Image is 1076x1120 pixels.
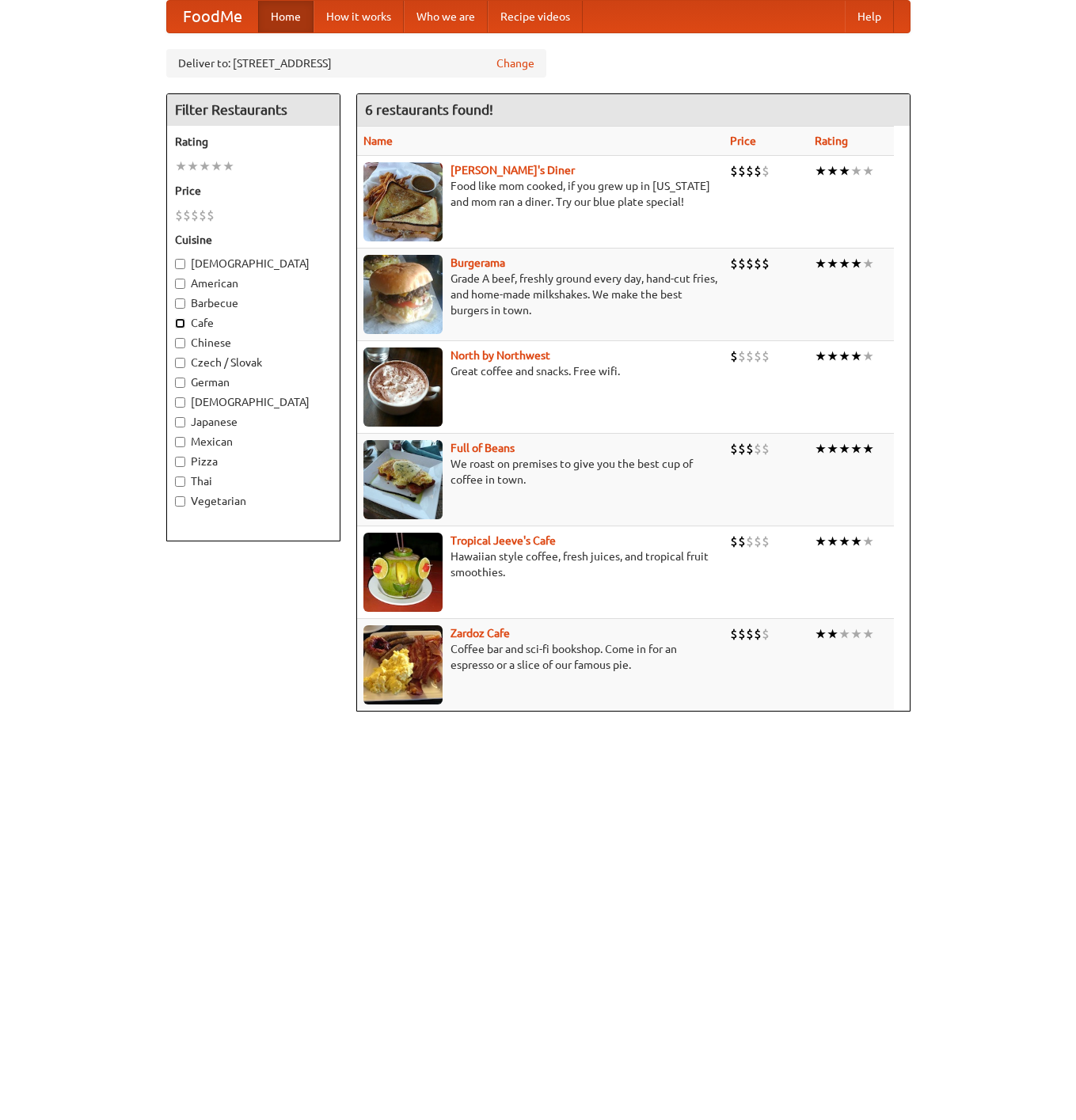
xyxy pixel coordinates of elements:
[850,347,862,365] li: ★
[754,347,762,365] li: $
[167,94,340,126] h4: Filter Restaurants
[175,496,185,507] input: Vegetarian
[754,533,762,550] li: $
[845,1,894,32] a: Help
[862,533,874,550] li: ★
[746,347,754,365] li: $
[222,158,234,175] li: ★
[175,295,332,311] label: Barbecue
[762,347,770,365] li: $
[363,549,717,580] p: Hawaiian style coffee, fresh juices, and tropical fruit smoothies.
[827,347,838,365] li: ★
[762,440,770,457] li: $
[850,162,862,180] li: ★
[746,533,754,550] li: $
[730,533,738,550] li: $
[191,207,199,224] li: $
[451,627,510,640] a: Zardoz Cafe
[166,49,546,78] div: Deliver to: [STREET_ADDRESS]
[175,232,332,248] h5: Cuisine
[746,625,754,643] li: $
[730,135,756,147] a: Price
[314,1,404,32] a: How it works
[451,349,550,362] a: North by Northwest
[363,162,443,241] img: sallys.jpg
[199,158,211,175] li: ★
[175,158,187,175] li: ★
[850,440,862,457] li: ★
[175,298,185,309] input: Barbecue
[815,440,827,457] li: ★
[862,625,874,643] li: ★
[488,1,583,32] a: Recipe videos
[175,338,185,348] input: Chinese
[211,158,222,175] li: ★
[175,437,185,447] input: Mexican
[451,534,556,547] a: Tropical Jeeve's Cafe
[862,162,874,180] li: ★
[175,378,185,388] input: German
[746,440,754,457] li: $
[199,207,207,224] li: $
[838,162,850,180] li: ★
[451,164,575,177] a: [PERSON_NAME]'s Diner
[738,533,746,550] li: $
[258,1,314,32] a: Home
[175,355,332,370] label: Czech / Slovak
[730,347,738,365] li: $
[838,255,850,272] li: ★
[404,1,488,32] a: Who we are
[815,255,827,272] li: ★
[496,55,534,71] a: Change
[363,456,717,488] p: We roast on premises to give you the best cup of coffee in town.
[815,162,827,180] li: ★
[827,625,838,643] li: ★
[175,434,332,450] label: Mexican
[754,625,762,643] li: $
[175,279,185,289] input: American
[451,256,505,269] b: Burgerama
[175,256,332,271] label: [DEMOGRAPHIC_DATA]
[730,440,738,457] li: $
[738,625,746,643] li: $
[183,207,191,224] li: $
[730,255,738,272] li: $
[850,255,862,272] li: ★
[754,162,762,180] li: $
[762,625,770,643] li: $
[363,533,443,612] img: jeeves.jpg
[175,414,332,430] label: Japanese
[862,255,874,272] li: ★
[754,255,762,272] li: $
[815,135,848,147] a: Rating
[762,533,770,550] li: $
[175,417,185,427] input: Japanese
[862,347,874,365] li: ★
[815,533,827,550] li: ★
[175,394,332,410] label: [DEMOGRAPHIC_DATA]
[167,1,258,32] a: FoodMe
[862,440,874,457] li: ★
[365,102,493,117] ng-pluralize: 6 restaurants found!
[175,183,332,199] h5: Price
[738,162,746,180] li: $
[850,533,862,550] li: ★
[175,454,332,469] label: Pizza
[754,440,762,457] li: $
[738,347,746,365] li: $
[451,442,515,454] a: Full of Beans
[827,533,838,550] li: ★
[175,493,332,509] label: Vegetarian
[730,162,738,180] li: $
[363,255,443,334] img: burgerama.jpg
[175,207,183,224] li: $
[175,358,185,368] input: Czech / Slovak
[363,641,717,673] p: Coffee bar and sci-fi bookshop. Come in for an espresso or a slice of our famous pie.
[175,374,332,390] label: German
[827,162,838,180] li: ★
[175,275,332,291] label: American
